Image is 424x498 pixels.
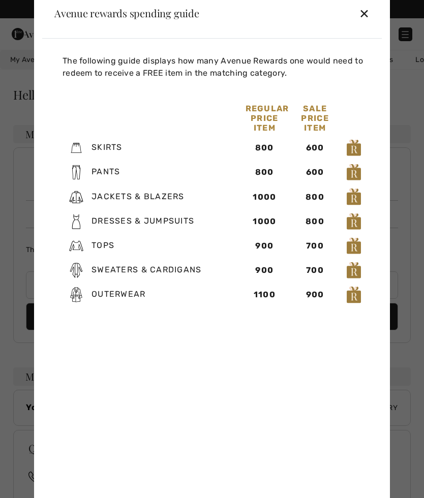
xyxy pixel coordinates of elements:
span: Dresses & Jumpsuits [92,216,194,226]
div: 800 [296,215,334,228]
div: 800 [296,191,334,203]
div: 900 [246,264,284,276]
img: loyalty_logo_r.svg [346,163,361,181]
div: Sale Price Item [290,104,340,133]
div: Regular Price Item [239,104,290,133]
div: 600 [296,166,334,178]
img: loyalty_logo_r.svg [346,261,361,279]
div: 900 [246,240,284,252]
div: 1000 [246,215,284,228]
span: Sweaters & Cardigans [92,265,202,274]
img: loyalty_logo_r.svg [346,212,361,231]
span: Jackets & Blazers [92,192,185,201]
img: loyalty_logo_r.svg [346,188,361,206]
div: 600 [296,142,334,154]
div: Avenue rewards spending guide [54,8,199,18]
div: 900 [296,289,334,301]
div: ✕ [359,3,370,24]
div: 700 [296,264,334,276]
span: Tops [92,240,114,250]
img: loyalty_logo_r.svg [346,286,361,304]
p: The following guide displays how many Avenue Rewards one would need to redeem to receive a FREE i... [63,55,366,79]
img: loyalty_logo_r.svg [346,139,361,157]
div: 800 [246,142,284,154]
img: loyalty_logo_r.svg [346,237,361,255]
span: Skirts [92,142,123,152]
span: Outerwear [92,290,146,299]
div: 1000 [246,191,284,203]
div: 1100 [246,289,284,301]
div: 800 [246,166,284,178]
div: 700 [296,240,334,252]
span: Pants [92,167,120,176]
